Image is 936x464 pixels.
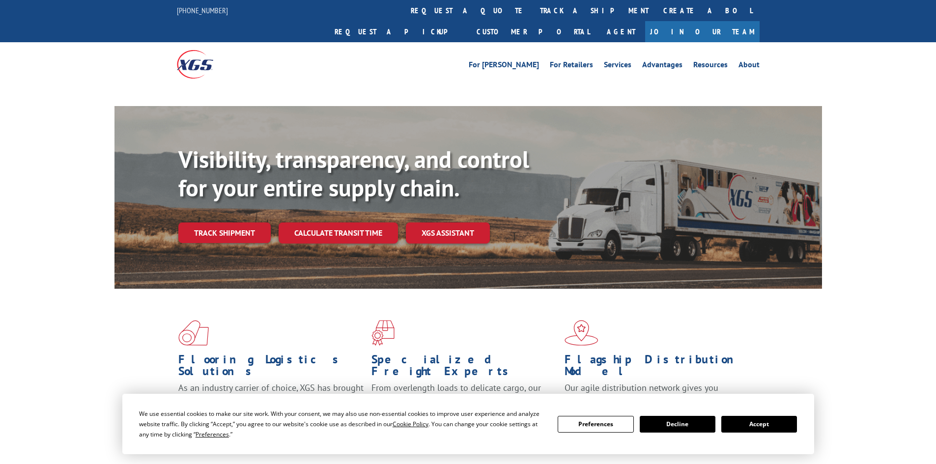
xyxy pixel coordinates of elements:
a: For [PERSON_NAME] [469,61,539,72]
img: xgs-icon-flagship-distribution-model-red [565,320,598,346]
a: XGS ASSISTANT [406,222,490,244]
button: Decline [640,416,715,433]
a: Agent [597,21,645,42]
a: Advantages [642,61,682,72]
span: As an industry carrier of choice, XGS has brought innovation and dedication to flooring logistics... [178,382,364,417]
button: Accept [721,416,797,433]
a: Calculate transit time [279,222,398,244]
span: Preferences [196,430,229,438]
div: Cookie Consent Prompt [122,394,814,454]
a: For Retailers [550,61,593,72]
a: Services [604,61,631,72]
p: From overlength loads to delicate cargo, our experienced staff knows the best way to move your fr... [371,382,557,426]
h1: Flooring Logistics Solutions [178,354,364,382]
a: Customer Portal [469,21,597,42]
img: xgs-icon-total-supply-chain-intelligence-red [178,320,209,346]
span: Cookie Policy [393,420,428,428]
a: [PHONE_NUMBER] [177,5,228,15]
a: About [738,61,760,72]
h1: Specialized Freight Experts [371,354,557,382]
a: Join Our Team [645,21,760,42]
img: xgs-icon-focused-on-flooring-red [371,320,395,346]
b: Visibility, transparency, and control for your entire supply chain. [178,144,529,203]
button: Preferences [558,416,633,433]
span: Our agile distribution network gives you nationwide inventory management on demand. [565,382,745,405]
a: Request a pickup [327,21,469,42]
div: We use essential cookies to make our site work. With your consent, we may also use non-essential ... [139,409,546,439]
a: Track shipment [178,222,271,243]
h1: Flagship Distribution Model [565,354,750,382]
a: Resources [693,61,728,72]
